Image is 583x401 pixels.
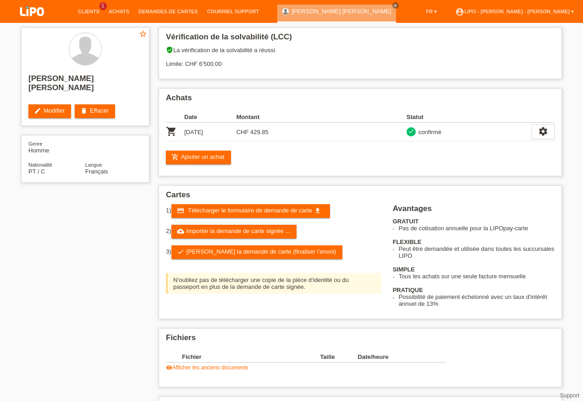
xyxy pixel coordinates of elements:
[166,46,173,54] i: verified_user
[28,140,85,154] div: Homme
[188,207,312,214] span: Télécharger le formulaire de demande de carte
[73,9,104,14] a: Clients
[166,333,555,347] h2: Fichiers
[171,153,179,161] i: add_shopping_cart
[28,162,52,168] span: Nationalité
[28,168,45,175] span: Portugal / C / 11.02.2013
[408,128,414,135] i: check
[393,218,419,225] b: GRATUIT
[399,245,555,259] li: Peut être demandée et utilisée dans toutes les succursales LIPO
[177,228,184,235] i: cloud_upload
[75,104,115,118] a: deleteEffacer
[184,112,236,123] th: Date
[560,392,579,399] a: Support
[451,9,578,14] a: account_circleLIPO - [PERSON_NAME] - [PERSON_NAME] ▾
[85,168,108,175] span: Français
[291,8,391,15] a: [PERSON_NAME] [PERSON_NAME]
[393,266,415,273] b: SIMPLE
[171,245,343,259] a: check[PERSON_NAME] la demande de carte (finaliser l’envoi)
[139,30,147,38] i: star_border
[392,2,399,9] a: close
[184,123,236,141] td: [DATE]
[182,352,320,363] th: Fichier
[166,245,381,259] div: 3)
[166,204,381,218] div: 1)
[393,287,423,293] b: PRATIQUE
[399,225,555,232] li: Pas de cotisation annuelle pour la LIPOpay-carte
[314,207,321,214] i: get_app
[177,248,184,255] i: check
[455,7,464,16] i: account_circle
[80,107,88,114] i: delete
[407,112,532,123] th: Statut
[166,364,172,371] i: visibility
[538,126,548,136] i: settings
[236,123,289,141] td: CHF 429.85
[171,225,297,238] a: cloud_uploadImporter la demande de carte signée ...
[34,107,41,114] i: edit
[99,2,107,10] span: 1
[399,273,555,280] li: Tous les achats sur une seule facture mensuelle
[28,141,43,146] span: Genre
[166,225,381,238] div: 2)
[393,238,422,245] b: FLEXIBLE
[320,352,357,363] th: Taille
[166,364,248,371] a: visibilityAfficher les anciens documents
[358,352,433,363] th: Date/heure
[399,293,555,307] li: Possibilité de paiement échelonné avec un taux d'intérêt annuel de 13%
[166,273,381,294] div: N‘oubliez pas de télécharger une copie de la pièce d‘identité ou du passeport en plus de la deman...
[9,19,55,26] a: LIPO pay
[166,190,555,204] h2: Cartes
[166,93,555,107] h2: Achats
[171,204,330,218] a: credit_card Télécharger le formulaire de demande de carte get_app
[166,46,555,74] div: La vérification de la solvabilité a réussi. Limite: CHF 6'500.00
[236,112,289,123] th: Montant
[393,3,398,8] i: close
[85,162,102,168] span: Langue
[166,126,177,137] i: POSP00014734
[139,30,147,39] a: star_border
[393,204,555,218] h2: Avantages
[104,9,134,14] a: Achats
[421,9,441,14] a: FR ▾
[28,104,71,118] a: editModifier
[416,127,441,137] div: confirmé
[28,74,142,97] h2: [PERSON_NAME] [PERSON_NAME]
[203,9,264,14] a: Courriel Support
[166,151,231,164] a: add_shopping_cartAjouter un achat
[134,9,203,14] a: Demandes de cartes
[177,207,184,214] i: credit_card
[166,33,555,46] h2: Vérification de la solvabilité (LCC)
